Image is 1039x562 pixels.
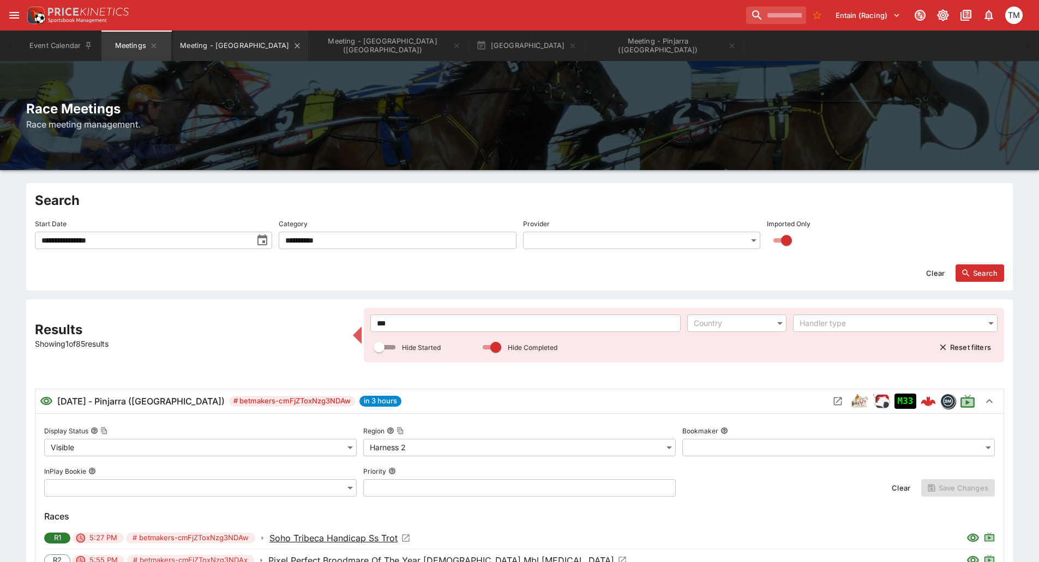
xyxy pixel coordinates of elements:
div: harness_racing [851,392,868,410]
div: Tristan Matheson [1005,7,1023,24]
button: toggle date time picker [253,231,272,250]
p: Category [279,219,308,228]
img: logo-cerberus--red.svg [921,394,936,409]
p: Display Status [44,426,88,436]
span: R1 [47,533,68,543]
button: Display StatusCopy To Clipboard [91,427,98,434]
button: Search [956,264,1004,282]
svg: Visible [966,531,980,545]
button: Meeting - Tokyo City Keiba [173,31,308,61]
button: Reset filters [933,339,998,356]
span: 5:27 PM [83,533,124,543]
button: Select Tenant [829,7,907,24]
div: Harness 2 [363,439,676,456]
h6: [DATE] - Pinjarra ([GEOGRAPHIC_DATA]) [57,395,225,408]
p: Bookmaker [682,426,718,436]
img: PriceKinetics [48,8,129,16]
h6: Race meeting management. [26,118,1013,131]
button: [GEOGRAPHIC_DATA] [470,31,584,61]
div: Visible [44,439,357,456]
button: Clear [885,479,917,497]
button: Event Calendar [23,31,99,61]
svg: Visible [40,395,53,408]
button: Documentation [956,5,976,25]
button: Copy To Clipboard [397,427,404,434]
p: Region [363,426,385,436]
p: Soho Tribeca Handicap Ss Trot [269,531,398,545]
img: PriceKinetics Logo [24,4,46,26]
p: Hide Started [402,343,441,352]
span: # betmakers-cmFjZToxNzg3NDAw [126,533,255,543]
button: Bookmaker [720,427,728,434]
span: in 3 hours [359,396,401,407]
div: betmakers [940,394,956,409]
h2: Race Meetings [26,100,1013,117]
svg: Live [960,394,975,409]
img: betmakers.png [941,394,955,408]
button: No Bookmarks [808,7,826,24]
input: search [746,7,806,24]
button: Meeting - Northfield Park (USA) [310,31,467,61]
p: Imported Only [767,219,810,228]
button: Copy To Clipboard [100,427,108,434]
button: open drawer [4,5,24,25]
h2: Search [35,192,1004,209]
p: Hide Completed [508,343,557,352]
button: Notifications [979,5,999,25]
img: Sportsbook Management [48,18,107,23]
button: Meetings [101,31,171,61]
button: Connected to PK [910,5,930,25]
button: Open Meeting [829,392,846,410]
p: InPlay Bookie [44,467,86,476]
img: harness_racing.png [851,392,868,410]
a: Open Event [269,531,411,545]
button: Clear [920,264,951,282]
p: Showing 1 of 85 results [35,338,346,349]
h2: Results [35,321,346,338]
div: Handler type [800,318,980,329]
svg: Live [984,531,995,542]
button: Tristan Matheson [1002,3,1026,27]
button: Priority [388,467,396,475]
p: Start Date [35,219,67,228]
button: Toggle light/dark mode [933,5,953,25]
p: Priority [363,467,386,476]
div: ParallelRacing Handler [873,392,890,410]
div: Imported to Jetbet as OPEN [894,394,916,409]
span: # betmakers-cmFjZToxNzg3NDAw [229,396,355,407]
img: racing.png [873,392,890,410]
p: Provider [523,219,550,228]
button: RegionCopy To Clipboard [387,427,394,434]
button: Meeting - Pinjarra (AUS) [586,31,743,61]
h6: Races [44,510,995,523]
button: InPlay Bookie [88,467,96,475]
div: Country [694,318,769,329]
